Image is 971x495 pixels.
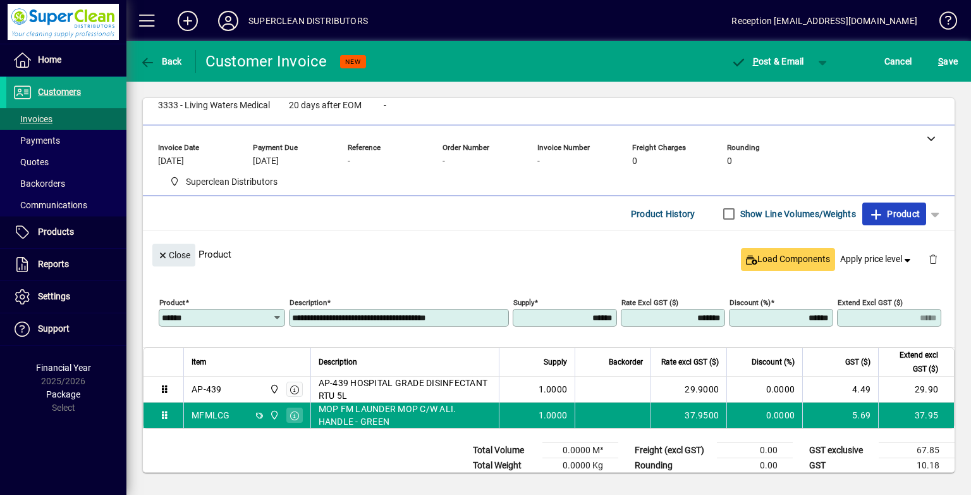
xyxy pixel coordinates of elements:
[753,56,759,66] span: P
[164,174,283,190] span: Superclean Distributors
[36,363,91,373] span: Financial Year
[730,298,771,307] mat-label: Discount (%)
[6,151,126,173] a: Quotes
[345,58,361,66] span: NEW
[126,50,196,73] app-page-header-button: Back
[158,101,270,111] span: 3333 - Living Waters Medical
[724,50,810,73] button: Post & Email
[13,114,52,124] span: Invoices
[152,244,195,266] button: Close
[289,101,362,111] span: 20 days after EOM
[253,156,279,166] span: [DATE]
[157,245,190,266] span: Close
[6,44,126,76] a: Home
[628,458,717,473] td: Rounding
[752,355,795,369] span: Discount (%)
[158,156,184,166] span: [DATE]
[840,253,913,266] span: Apply price level
[731,56,804,66] span: ost & Email
[537,156,540,166] span: -
[621,298,678,307] mat-label: Rate excl GST ($)
[731,11,917,31] div: Reception [EMAIL_ADDRESS][DOMAIN_NAME]
[659,409,719,422] div: 37.9500
[661,355,719,369] span: Rate excl GST ($)
[6,249,126,280] a: Reports
[266,382,281,396] span: Superclean Distributors
[845,355,870,369] span: GST ($)
[609,355,643,369] span: Backorder
[879,458,955,473] td: 10.18
[918,244,948,274] button: Delete
[38,291,70,301] span: Settings
[319,377,492,402] span: AP-439 HOSPITAL GRADE DISINFECTANT RTU 5L
[137,50,185,73] button: Back
[746,253,830,266] span: Load Components
[38,87,81,97] span: Customers
[6,313,126,345] a: Support
[443,156,445,166] span: -
[6,130,126,151] a: Payments
[542,458,618,473] td: 0.0000 Kg
[738,208,856,220] label: Show Line Volumes/Weights
[13,179,65,189] span: Backorders
[38,323,70,334] span: Support
[186,175,278,189] span: Superclean Distributors
[159,298,185,307] mat-label: Product
[13,157,49,167] span: Quotes
[319,403,492,428] span: MOP FM LAUNDER MOP C/W ALI. HANDLE - GREEN
[208,9,248,32] button: Profile
[6,108,126,130] a: Invoices
[628,443,717,458] td: Freight (excl GST)
[348,156,350,166] span: -
[862,203,926,225] button: Product
[869,204,920,224] span: Product
[6,173,126,194] a: Backorders
[881,50,915,73] button: Cancel
[918,253,948,265] app-page-header-button: Delete
[205,51,327,72] div: Customer Invoice
[938,51,958,72] span: ave
[248,11,368,31] div: SUPERCLEAN DISTRIBUTORS
[539,383,568,396] span: 1.0000
[631,204,695,224] span: Product History
[727,156,732,166] span: 0
[38,259,69,269] span: Reports
[319,355,357,369] span: Description
[838,298,903,307] mat-label: Extend excl GST ($)
[884,51,912,72] span: Cancel
[192,355,207,369] span: Item
[513,298,534,307] mat-label: Supply
[13,135,60,146] span: Payments
[935,50,961,73] button: Save
[384,101,386,111] span: -
[726,377,802,403] td: 0.0000
[266,408,281,422] span: Superclean Distributors
[13,200,87,210] span: Communications
[726,403,802,428] td: 0.0000
[803,458,879,473] td: GST
[149,249,198,260] app-page-header-button: Close
[659,383,719,396] div: 29.9000
[6,194,126,216] a: Communications
[6,281,126,313] a: Settings
[717,443,793,458] td: 0.00
[878,377,954,403] td: 29.90
[467,458,542,473] td: Total Weight
[632,156,637,166] span: 0
[938,56,943,66] span: S
[626,203,700,225] button: Product History
[878,403,954,428] td: 37.95
[717,458,793,473] td: 0.00
[143,231,955,277] div: Product
[290,298,327,307] mat-label: Description
[802,377,878,403] td: 4.49
[886,348,938,376] span: Extend excl GST ($)
[38,54,61,65] span: Home
[192,383,222,396] div: AP-439
[542,443,618,458] td: 0.0000 M³
[930,3,955,44] a: Knowledge Base
[802,403,878,428] td: 5.69
[539,409,568,422] span: 1.0000
[835,248,919,271] button: Apply price level
[544,355,567,369] span: Supply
